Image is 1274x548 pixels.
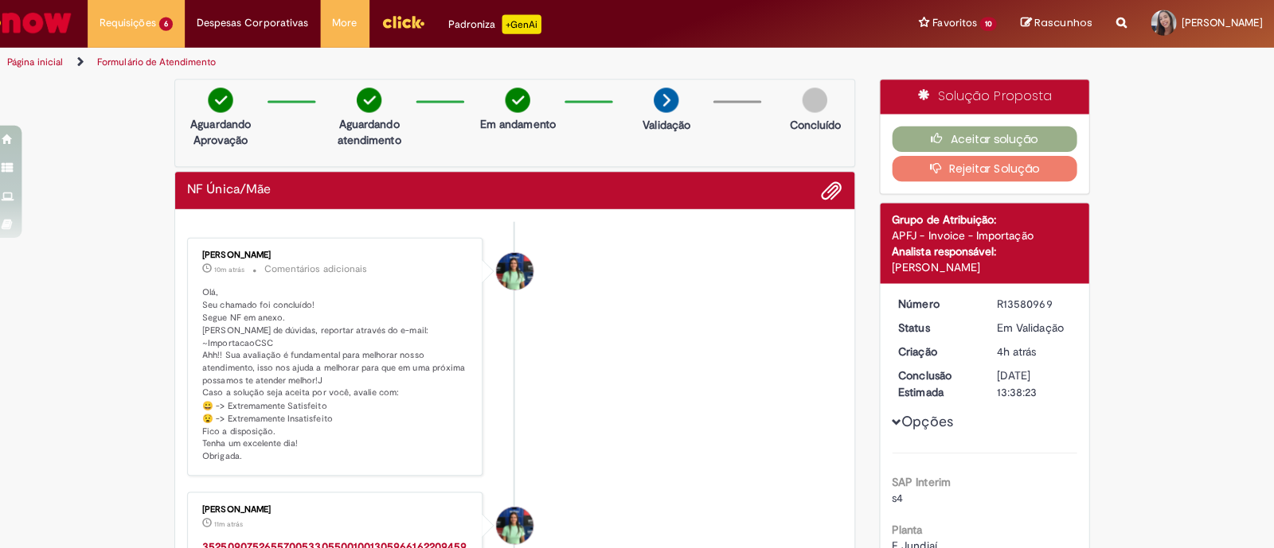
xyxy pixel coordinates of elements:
[998,294,1073,310] div: R13580969
[895,211,1079,227] div: Grupo de Atribuição:
[211,502,476,511] div: [PERSON_NAME]
[895,472,953,486] b: SAP Interim
[168,18,182,32] span: 6
[895,519,925,534] b: Planta
[895,488,906,502] span: s4
[889,294,987,310] dt: Número
[12,49,838,78] ul: Trilhas de página
[998,318,1073,334] div: Em Validação
[998,342,1073,358] div: 30/09/2025 11:38:20
[223,516,251,526] span: 11m atrás
[982,18,998,32] span: 10
[389,11,432,35] img: click_logo_yellow_360x200.png
[217,88,241,113] img: check-circle-green.png
[340,16,365,32] span: More
[895,227,1079,243] div: APFJ - Invoice - Importação
[895,126,1079,152] button: Aceitar solução
[806,88,830,113] img: img-circle-grey.png
[883,80,1091,115] div: Solução Proposta
[223,264,252,274] span: 10m atrás
[889,342,987,358] dt: Criação
[1182,17,1262,30] span: [PERSON_NAME]
[889,366,987,398] dt: Conclusão Estimada
[889,318,987,334] dt: Status
[658,88,683,113] img: arrow-next.png
[109,16,165,32] span: Requisições
[211,250,476,259] div: [PERSON_NAME]
[793,117,844,133] p: Concluído
[211,286,476,461] p: Olá, Seu chamado foi concluído! Segue NF em anexo. [PERSON_NAME] de dúvidas, reportar através do ...
[2,8,84,40] img: ServiceNow
[508,16,547,35] p: +GenAi
[935,16,979,32] span: Favoritos
[1036,16,1093,31] span: Rascunhos
[205,16,316,32] span: Despesas Corporativas
[998,366,1073,398] div: [DATE] 13:38:23
[272,262,374,275] small: Comentários adicionais
[107,56,225,69] a: Formulário de Atendimento
[511,88,536,113] img: check-circle-green.png
[487,116,561,132] p: Em andamento
[338,116,415,148] p: Aguardando atendimento
[223,264,252,274] time: 30/09/2025 15:12:57
[998,343,1038,357] span: 4h atrás
[502,504,539,541] div: Camila Marques Da Silva
[998,343,1038,357] time: 30/09/2025 11:38:20
[1022,17,1093,32] a: Rascunhos
[18,56,72,69] a: Página inicial
[502,252,539,289] div: Camila Marques Da Silva
[455,16,547,35] div: Padroniza
[196,183,279,197] h2: NF Única/Mãe Histórico de tíquete
[825,180,846,200] button: Adicionar anexos
[895,156,1079,181] button: Rejeitar Solução
[223,516,251,526] time: 30/09/2025 15:12:37
[190,116,268,148] p: Aguardando Aprovação
[895,243,1079,258] div: Analista responsável:
[364,88,389,113] img: check-circle-green.png
[647,117,694,133] p: Validação
[895,258,1079,274] div: [PERSON_NAME]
